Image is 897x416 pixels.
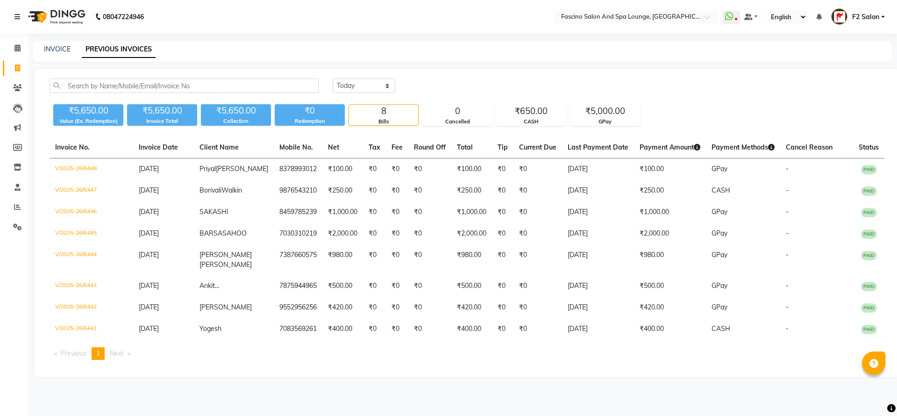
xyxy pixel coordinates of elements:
td: ₹500.00 [322,275,363,297]
div: Redemption [275,117,345,125]
span: PAID [861,165,877,174]
td: ₹980.00 [634,244,706,275]
td: ₹0 [408,223,451,244]
td: ₹0 [492,244,513,275]
span: [DATE] [139,324,159,333]
td: ₹0 [492,158,513,180]
td: [DATE] [562,244,634,275]
td: ₹0 [408,244,451,275]
div: ₹5,650.00 [201,104,271,117]
td: ₹0 [363,244,386,275]
div: Value (Ex. Redemption) [53,117,123,125]
span: Next [110,349,124,358]
span: BARSA [199,229,222,237]
td: ₹400.00 [451,318,492,340]
span: PAID [861,230,877,239]
td: ₹400.00 [634,318,706,340]
td: V/2025-26/6446 [50,201,133,223]
td: ₹0 [513,297,562,318]
td: [DATE] [562,180,634,201]
div: GPay [570,118,640,126]
span: PAID [861,251,877,260]
td: ₹0 [363,318,386,340]
span: [PERSON_NAME] [216,165,268,173]
span: [DATE] [139,281,159,290]
span: - [786,186,789,194]
span: Cancel Reason [786,143,833,151]
span: Status [859,143,879,151]
td: ₹980.00 [451,244,492,275]
td: ₹0 [363,201,386,223]
td: 7030310219 [274,223,322,244]
span: ... [215,281,219,290]
td: ₹250.00 [451,180,492,201]
span: [DATE] [139,165,159,173]
td: ₹0 [386,180,408,201]
td: ₹500.00 [451,275,492,297]
span: [DATE] [139,186,159,194]
td: ₹0 [386,201,408,223]
span: GPay [712,229,727,237]
td: 8459785239 [274,201,322,223]
div: Cancelled [423,118,492,126]
td: V/2025-26/6448 [50,158,133,180]
td: ₹0 [386,275,408,297]
td: ₹0 [363,223,386,244]
span: Net [328,143,339,151]
span: Invoice Date [139,143,178,151]
td: ₹0 [386,223,408,244]
span: [PERSON_NAME] [199,303,252,311]
td: ₹400.00 [322,318,363,340]
td: 7387660575 [274,244,322,275]
span: CASH [712,324,730,333]
td: [DATE] [562,297,634,318]
td: ₹0 [513,223,562,244]
td: 9552956256 [274,297,322,318]
td: [DATE] [562,318,634,340]
span: Borivali [199,186,221,194]
div: Invoice Total [127,117,197,125]
td: ₹0 [492,180,513,201]
td: [DATE] [562,275,634,297]
td: ₹0 [408,201,451,223]
td: ₹250.00 [322,180,363,201]
td: ₹0 [513,244,562,275]
span: [DATE] [139,303,159,311]
span: CASH [712,186,730,194]
td: ₹0 [513,318,562,340]
td: ₹0 [492,275,513,297]
td: 9876543210 [274,180,322,201]
td: ₹100.00 [634,158,706,180]
span: [DATE] [139,229,159,237]
div: Collection [201,117,271,125]
span: PAID [861,325,877,334]
td: V/2025-26/6442 [50,297,133,318]
td: ₹0 [492,223,513,244]
span: Priyal [199,165,216,173]
span: - [786,281,789,290]
span: Total [457,143,473,151]
td: V/2025-26/6444 [50,244,133,275]
span: [DATE] [139,251,159,259]
td: ₹500.00 [634,275,706,297]
td: ₹0 [513,180,562,201]
span: GPay [712,208,727,216]
td: ₹0 [408,297,451,318]
td: ₹1,000.00 [322,201,363,223]
a: INVOICE [44,45,71,53]
span: PAID [861,282,877,291]
b: 08047224946 [103,4,144,30]
span: [DATE] [139,208,159,216]
td: ₹0 [492,201,513,223]
td: [DATE] [562,158,634,180]
span: Payment Methods [712,143,775,151]
td: ₹2,000.00 [451,223,492,244]
span: 1 [96,349,100,358]
td: V/2025-26/6443 [50,275,133,297]
span: [PERSON_NAME] [199,251,252,259]
span: Walkin [221,186,242,194]
td: ₹0 [492,297,513,318]
td: ₹0 [513,275,562,297]
div: Bills [349,118,418,126]
td: ₹2,000.00 [634,223,706,244]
